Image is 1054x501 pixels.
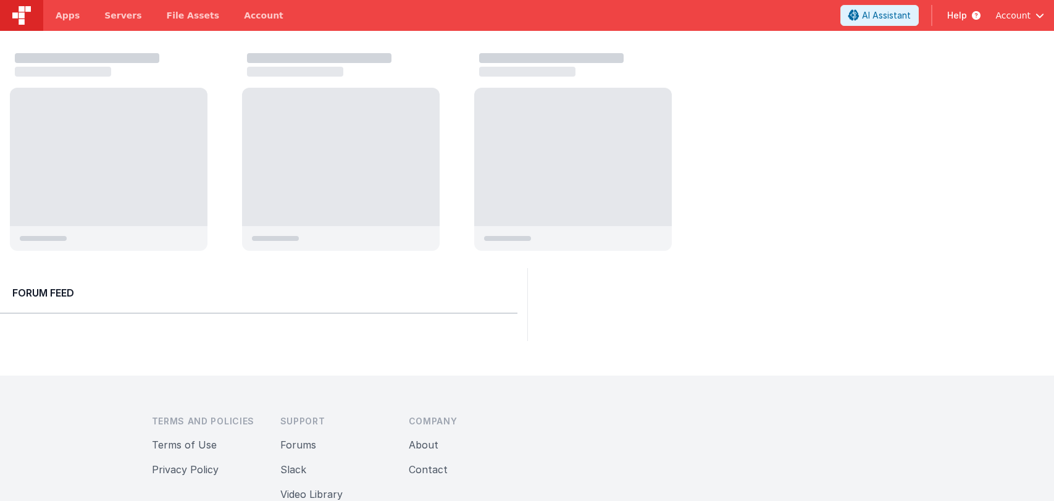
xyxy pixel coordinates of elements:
[409,462,448,477] button: Contact
[409,437,438,452] button: About
[409,439,438,451] a: About
[840,5,919,26] button: AI Assistant
[167,9,220,22] span: File Assets
[280,437,316,452] button: Forums
[104,9,141,22] span: Servers
[995,9,1044,22] button: Account
[995,9,1031,22] span: Account
[152,463,219,476] a: Privacy Policy
[947,9,967,22] span: Help
[56,9,80,22] span: Apps
[862,9,911,22] span: AI Assistant
[280,463,306,476] a: Slack
[12,285,505,300] h2: Forum Feed
[280,415,389,427] h3: Support
[409,415,517,427] h3: Company
[152,439,217,451] a: Terms of Use
[280,462,306,477] button: Slack
[152,415,261,427] h3: Terms and Policies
